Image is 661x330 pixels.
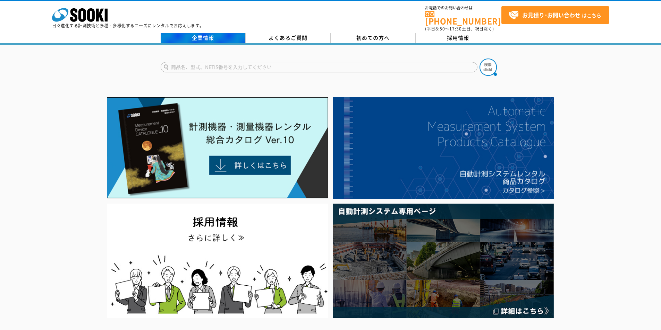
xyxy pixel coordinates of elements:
a: 採用情報 [416,33,501,43]
span: 8:50 [435,26,445,32]
a: 初めての方へ [331,33,416,43]
img: 自動計測システムカタログ [333,97,554,199]
p: 日々進化する計測技術と多種・多様化するニーズにレンタルでお応えします。 [52,24,204,28]
a: [PHONE_NUMBER] [425,11,501,25]
span: 17:30 [449,26,462,32]
img: btn_search.png [480,59,497,76]
a: 企業情報 [161,33,246,43]
span: (平日 ～ 土日、祝日除く) [425,26,494,32]
img: SOOKI recruit [107,204,328,318]
a: よくあるご質問 [246,33,331,43]
span: 初めての方へ [356,34,390,42]
a: お見積り･お問い合わせはこちら [501,6,609,24]
span: お電話でのお問い合わせは [425,6,501,10]
span: はこちら [508,10,601,20]
img: Catalog Ver10 [107,97,328,198]
strong: お見積り･お問い合わせ [522,11,581,19]
input: 商品名、型式、NETIS番号を入力してください [161,62,477,72]
img: 自動計測システム専用ページ [333,204,554,318]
